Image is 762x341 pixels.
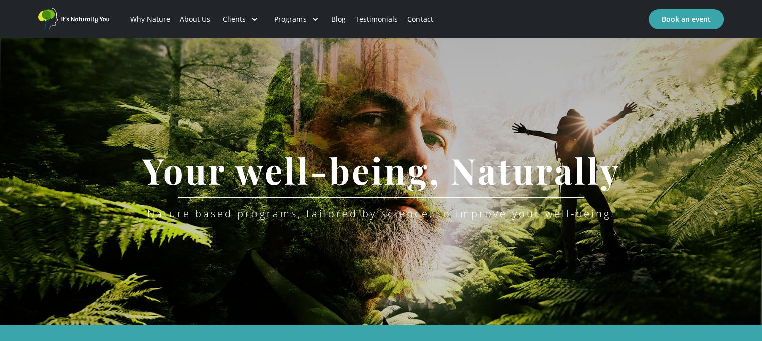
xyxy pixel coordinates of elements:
div: Clients [215,2,266,36]
a: Blog [326,2,350,36]
a: About Us [175,2,215,36]
a: Contact [403,2,438,36]
a: home [38,8,113,31]
h1: Your well-being, Naturally [127,151,635,190]
div: Nature based programs, tailored by science, to improve your well-being. [147,208,615,220]
a: Testimonials [351,2,403,36]
div: Programs [274,14,306,24]
div: Programs [266,2,326,36]
a: Why Nature [125,2,175,36]
div: Clients [223,14,246,24]
a: Book an event [649,9,724,29]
